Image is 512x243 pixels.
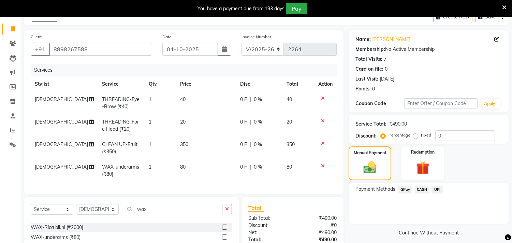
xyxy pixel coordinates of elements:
[372,36,410,43] a: [PERSON_NAME]
[180,119,186,125] span: 20
[293,222,342,229] div: ₹0
[384,56,386,63] div: 7
[180,96,186,102] span: 40
[98,76,145,92] th: Service
[354,150,386,156] label: Manual Payment
[411,149,435,155] label: Redemption
[293,215,342,222] div: ₹490.00
[355,46,502,53] div: No Active Membership
[355,85,371,92] div: Points:
[398,186,412,194] span: GPay
[149,141,151,147] span: 1
[282,76,314,92] th: Total
[176,76,236,92] th: Price
[254,118,262,126] span: 0 %
[35,141,88,147] span: [DEMOGRAPHIC_DATA]
[250,141,251,148] span: |
[287,96,292,102] span: 40
[355,120,386,128] div: Service Total:
[31,43,50,56] button: +91
[124,204,222,214] input: Search or Scan
[415,186,429,194] span: CASH
[355,46,385,53] div: Membership:
[180,141,188,147] span: 350
[254,163,262,171] span: 0 %
[355,75,378,83] div: Last Visit:
[355,186,395,193] span: Payment Methods
[162,34,172,40] label: Date
[243,222,293,229] div: Discount:
[380,75,394,83] div: [DATE]
[149,119,151,125] span: 1
[432,186,443,194] span: UPI
[240,141,247,148] span: 0 F
[102,96,140,110] span: THREADING-Eye-Brow (₹40)
[35,164,88,170] span: [DEMOGRAPHIC_DATA]
[355,56,382,63] div: Total Visits:
[149,96,151,102] span: 1
[372,85,375,92] div: 0
[242,34,271,40] label: Invoice Number
[236,76,282,92] th: Disc
[350,229,507,237] a: Continue Without Payment
[31,64,342,76] div: Services
[243,229,293,236] div: Net:
[102,141,137,155] span: CLEAN UP-Fruit (₹350)
[389,120,407,128] div: ₹490.00
[31,76,98,92] th: Stylist
[287,164,292,170] span: 80
[360,160,380,175] img: _cash.svg
[31,34,42,40] label: Client
[35,119,88,125] span: [DEMOGRAPHIC_DATA]
[355,100,404,107] div: Coupon Code
[287,119,292,125] span: 20
[412,159,434,176] img: _gift.svg
[286,3,307,14] button: Pay
[254,141,262,148] span: 0 %
[145,76,176,92] th: Qty
[31,224,83,231] div: WAX-Rica bikni (₹2000)
[240,163,247,171] span: 0 F
[385,66,387,73] div: 0
[480,99,500,109] button: Apply
[355,36,371,43] div: Name:
[198,5,284,12] div: You have a payment due from 193 days
[293,229,342,236] div: ₹490.00
[149,164,151,170] span: 1
[240,96,247,103] span: 0 F
[102,119,139,132] span: THREADING-Fore Head (₹20)
[355,132,377,140] div: Discount:
[35,96,88,102] span: [DEMOGRAPHIC_DATA]
[250,118,251,126] span: |
[250,96,251,103] span: |
[49,43,152,56] input: Search by Name/Mobile/Email/Code
[254,96,262,103] span: 0 %
[31,234,81,241] div: WAX-underarms (₹80)
[421,132,431,138] label: Fixed
[355,66,383,73] div: Card on file:
[243,215,293,222] div: Sub Total:
[102,164,139,177] span: WAX-underarms (₹80)
[250,163,251,171] span: |
[314,76,337,92] th: Action
[404,98,477,109] input: Enter Offer / Coupon Code
[389,132,410,138] label: Percentage
[287,141,295,147] span: 350
[248,204,264,212] span: Total
[180,164,186,170] span: 80
[240,118,247,126] span: 0 F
